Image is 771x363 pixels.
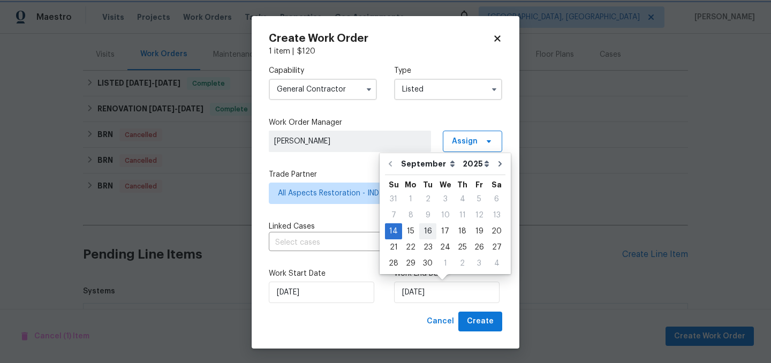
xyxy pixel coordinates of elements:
[389,181,399,188] abbr: Sunday
[454,239,471,255] div: Thu Sep 25 2025
[419,208,436,223] div: 9
[452,136,478,147] span: Assign
[436,192,454,207] div: 3
[467,315,494,328] span: Create
[454,208,471,223] div: 11
[269,235,472,251] input: Select cases
[385,208,402,223] div: 7
[419,239,436,255] div: Tue Sep 23 2025
[278,188,478,199] span: All Aspects Restoration - IND
[436,255,454,271] div: Wed Oct 01 2025
[488,208,505,223] div: 13
[419,240,436,255] div: 23
[402,224,419,239] div: 15
[385,240,402,255] div: 21
[440,181,451,188] abbr: Wednesday
[402,191,419,207] div: Mon Sep 01 2025
[471,191,488,207] div: Fri Sep 05 2025
[471,208,488,223] div: 12
[402,223,419,239] div: Mon Sep 15 2025
[436,239,454,255] div: Wed Sep 24 2025
[385,223,402,239] div: Sun Sep 14 2025
[269,117,502,128] label: Work Order Manager
[269,282,374,303] input: M/D/YYYY
[269,65,377,76] label: Capability
[488,256,505,271] div: 4
[475,181,483,188] abbr: Friday
[471,239,488,255] div: Fri Sep 26 2025
[454,191,471,207] div: Thu Sep 04 2025
[385,255,402,271] div: Sun Sep 28 2025
[385,239,402,255] div: Sun Sep 21 2025
[422,312,458,331] button: Cancel
[454,240,471,255] div: 25
[436,224,454,239] div: 17
[471,223,488,239] div: Fri Sep 19 2025
[436,256,454,271] div: 1
[362,83,375,96] button: Show options
[382,153,398,175] button: Go to previous month
[488,191,505,207] div: Sat Sep 06 2025
[488,83,501,96] button: Show options
[402,255,419,271] div: Mon Sep 29 2025
[394,65,502,76] label: Type
[492,153,508,175] button: Go to next month
[402,207,419,223] div: Mon Sep 08 2025
[454,256,471,271] div: 2
[269,33,493,44] h2: Create Work Order
[492,181,502,188] abbr: Saturday
[436,223,454,239] div: Wed Sep 17 2025
[436,191,454,207] div: Wed Sep 03 2025
[454,255,471,271] div: Thu Oct 02 2025
[419,192,436,207] div: 2
[402,192,419,207] div: 1
[471,256,488,271] div: 3
[454,207,471,223] div: Thu Sep 11 2025
[269,268,377,279] label: Work Start Date
[419,255,436,271] div: Tue Sep 30 2025
[454,223,471,239] div: Thu Sep 18 2025
[427,315,454,328] span: Cancel
[402,208,419,223] div: 8
[394,79,502,100] input: Select...
[385,207,402,223] div: Sun Sep 07 2025
[488,239,505,255] div: Sat Sep 27 2025
[269,169,502,180] label: Trade Partner
[402,239,419,255] div: Mon Sep 22 2025
[419,191,436,207] div: Tue Sep 02 2025
[488,224,505,239] div: 20
[471,224,488,239] div: 19
[274,136,426,147] span: [PERSON_NAME]
[423,181,433,188] abbr: Tuesday
[405,181,417,188] abbr: Monday
[419,224,436,239] div: 16
[471,192,488,207] div: 5
[394,282,500,303] input: M/D/YYYY
[460,156,492,172] select: Year
[269,79,377,100] input: Select...
[471,207,488,223] div: Fri Sep 12 2025
[402,240,419,255] div: 22
[419,223,436,239] div: Tue Sep 16 2025
[457,181,467,188] abbr: Thursday
[454,192,471,207] div: 4
[419,256,436,271] div: 30
[385,192,402,207] div: 31
[488,240,505,255] div: 27
[269,46,502,57] div: 1 item |
[488,255,505,271] div: Sat Oct 04 2025
[488,192,505,207] div: 6
[488,223,505,239] div: Sat Sep 20 2025
[454,224,471,239] div: 18
[297,48,315,55] span: $ 120
[436,207,454,223] div: Wed Sep 10 2025
[471,255,488,271] div: Fri Oct 03 2025
[471,240,488,255] div: 26
[488,207,505,223] div: Sat Sep 13 2025
[458,312,502,331] button: Create
[385,224,402,239] div: 14
[436,208,454,223] div: 10
[269,221,315,232] span: Linked Cases
[385,191,402,207] div: Sun Aug 31 2025
[436,240,454,255] div: 24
